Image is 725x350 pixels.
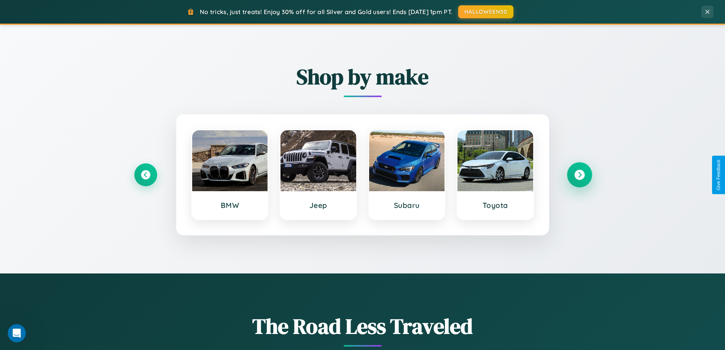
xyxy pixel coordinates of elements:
div: Give Feedback [716,160,721,190]
iframe: Intercom live chat [8,324,26,342]
h3: Toyota [465,201,526,210]
span: No tricks, just treats! Enjoy 30% off for all Silver and Gold users! Ends [DATE] 1pm PT. [200,8,453,16]
h2: Shop by make [134,62,591,91]
h3: Jeep [288,201,349,210]
button: HALLOWEEN30 [458,5,513,18]
h3: Subaru [377,201,437,210]
h3: BMW [200,201,260,210]
h1: The Road Less Traveled [134,312,591,341]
